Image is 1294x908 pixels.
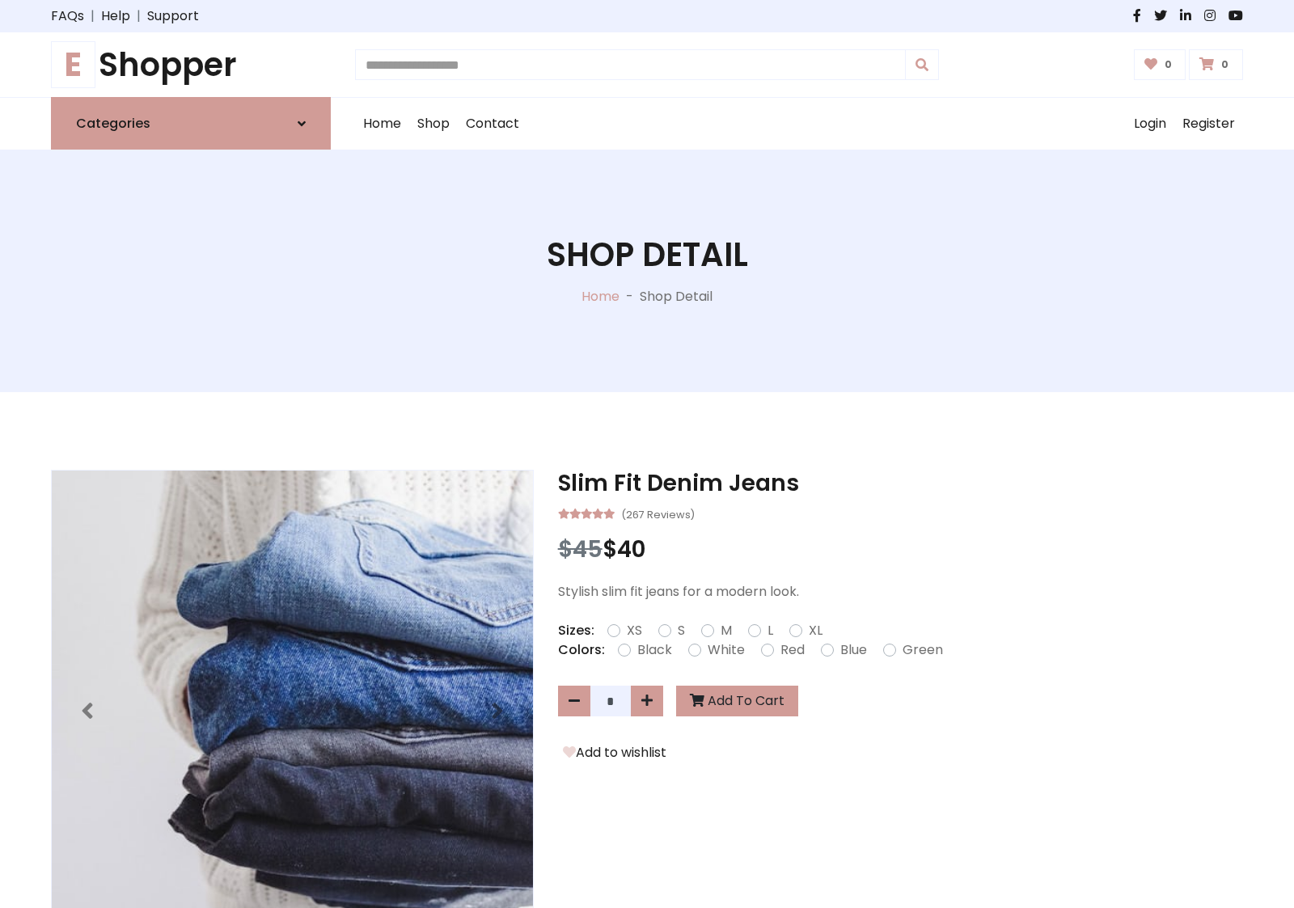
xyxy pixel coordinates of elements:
span: 0 [1217,57,1233,72]
button: Add To Cart [676,686,798,716]
p: Shop Detail [640,287,713,306]
span: | [130,6,147,26]
label: Green [903,640,943,660]
span: $45 [558,534,603,565]
a: Contact [458,98,527,150]
a: Categories [51,97,331,150]
p: Stylish slim fit jeans for a modern look. [558,582,1243,602]
h1: Shop Detail [547,235,748,274]
a: Home [355,98,409,150]
label: Blue [840,640,867,660]
h6: Categories [76,116,150,131]
a: Register [1174,98,1243,150]
a: Support [147,6,199,26]
p: Colors: [558,640,605,660]
h3: $ [558,536,1243,564]
label: Red [780,640,805,660]
span: 40 [617,534,645,565]
label: S [678,621,685,640]
a: 0 [1134,49,1186,80]
h3: Slim Fit Denim Jeans [558,470,1243,497]
p: Sizes: [558,621,594,640]
p: - [620,287,640,306]
label: M [721,621,732,640]
a: Help [101,6,130,26]
label: XS [627,621,642,640]
a: EShopper [51,45,331,84]
span: | [84,6,101,26]
label: Black [637,640,672,660]
label: XL [809,621,822,640]
a: Shop [409,98,458,150]
h1: Shopper [51,45,331,84]
span: 0 [1161,57,1176,72]
label: L [768,621,773,640]
button: Add to wishlist [558,742,671,763]
span: E [51,41,95,88]
a: Login [1126,98,1174,150]
label: White [708,640,745,660]
a: 0 [1189,49,1243,80]
a: Home [581,287,620,306]
small: (267 Reviews) [621,504,695,523]
a: FAQs [51,6,84,26]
